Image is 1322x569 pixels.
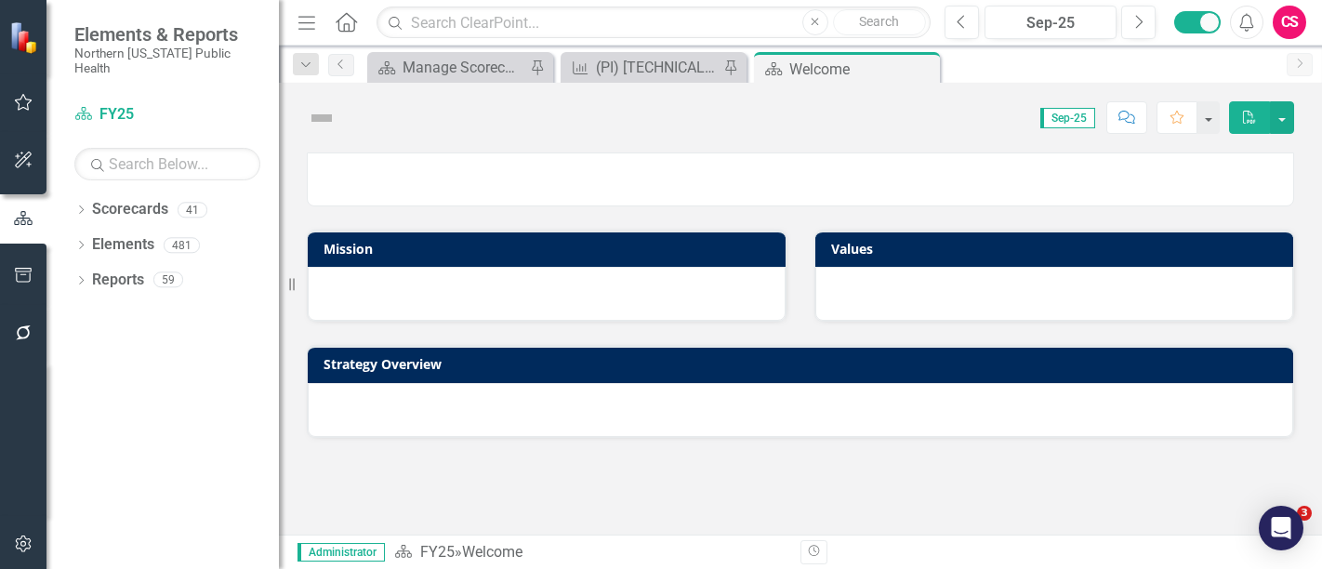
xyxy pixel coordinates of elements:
[462,543,522,561] div: Welcome
[307,103,337,133] img: Not Defined
[92,270,144,291] a: Reports
[831,242,1284,256] h3: Values
[789,58,935,81] div: Welcome
[1259,506,1303,550] div: Open Intercom Messenger
[565,56,719,79] a: (PI) [TECHNICAL_ID] Reach at least 2,000 residents and visitors about the impact of secondhand ca...
[92,199,168,220] a: Scorecards
[394,542,787,563] div: »
[74,23,260,46] span: Elements & Reports
[985,6,1117,39] button: Sep-25
[74,46,260,76] small: Northern [US_STATE] Public Health
[833,9,926,35] button: Search
[74,104,260,126] a: FY25
[1297,506,1312,521] span: 3
[596,56,719,79] div: (PI) [TECHNICAL_ID] Reach at least 2,000 residents and visitors about the impact of secondhand ca...
[178,202,207,218] div: 41
[991,12,1110,34] div: Sep-25
[859,14,899,29] span: Search
[1273,6,1306,39] button: CS
[74,148,260,180] input: Search Below...
[420,543,455,561] a: FY25
[153,272,183,288] div: 59
[164,237,200,253] div: 481
[324,357,1284,371] h3: Strategy Overview
[9,20,43,54] img: ClearPoint Strategy
[324,242,776,256] h3: Mission
[1040,108,1095,128] span: Sep-25
[372,56,525,79] a: Manage Scorecards
[377,7,931,39] input: Search ClearPoint...
[92,234,154,256] a: Elements
[403,56,525,79] div: Manage Scorecards
[297,543,385,562] span: Administrator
